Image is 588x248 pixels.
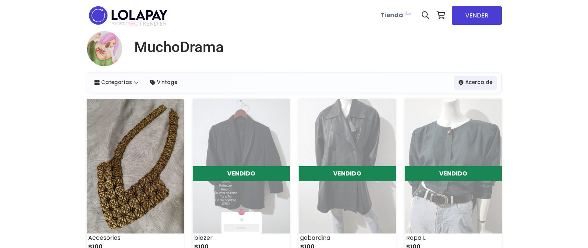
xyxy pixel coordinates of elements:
img: small_1752786517040.jpeg [193,99,290,233]
img: small_1755800854818.jpeg [87,99,184,233]
div: VENDIDO [405,166,502,181]
span: TRENDIER [112,20,167,27]
div: VENDIDO [299,166,396,181]
h1: MuchoDrama [134,38,224,56]
div: Ropa L [405,233,502,242]
a: Vintage [146,76,182,89]
span: POWERED BY [112,22,129,26]
img: small.png [87,31,122,67]
div: Accesorios [87,233,184,242]
a: Categorías [90,76,143,89]
img: logo [87,4,170,27]
a: MuchoDrama [128,38,224,56]
div: blazer [193,233,290,242]
b: Tienda [380,11,403,19]
div: VENDIDO [193,166,290,181]
a: Acerca de [454,76,497,89]
img: Lolapay Plus [403,10,412,19]
img: small_1750517836308.jpeg [405,99,502,233]
span: GO [129,19,139,28]
div: gabardina [299,233,396,242]
img: small_1752515184951.jpeg [299,99,396,233]
a: VENDER [452,6,502,25]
